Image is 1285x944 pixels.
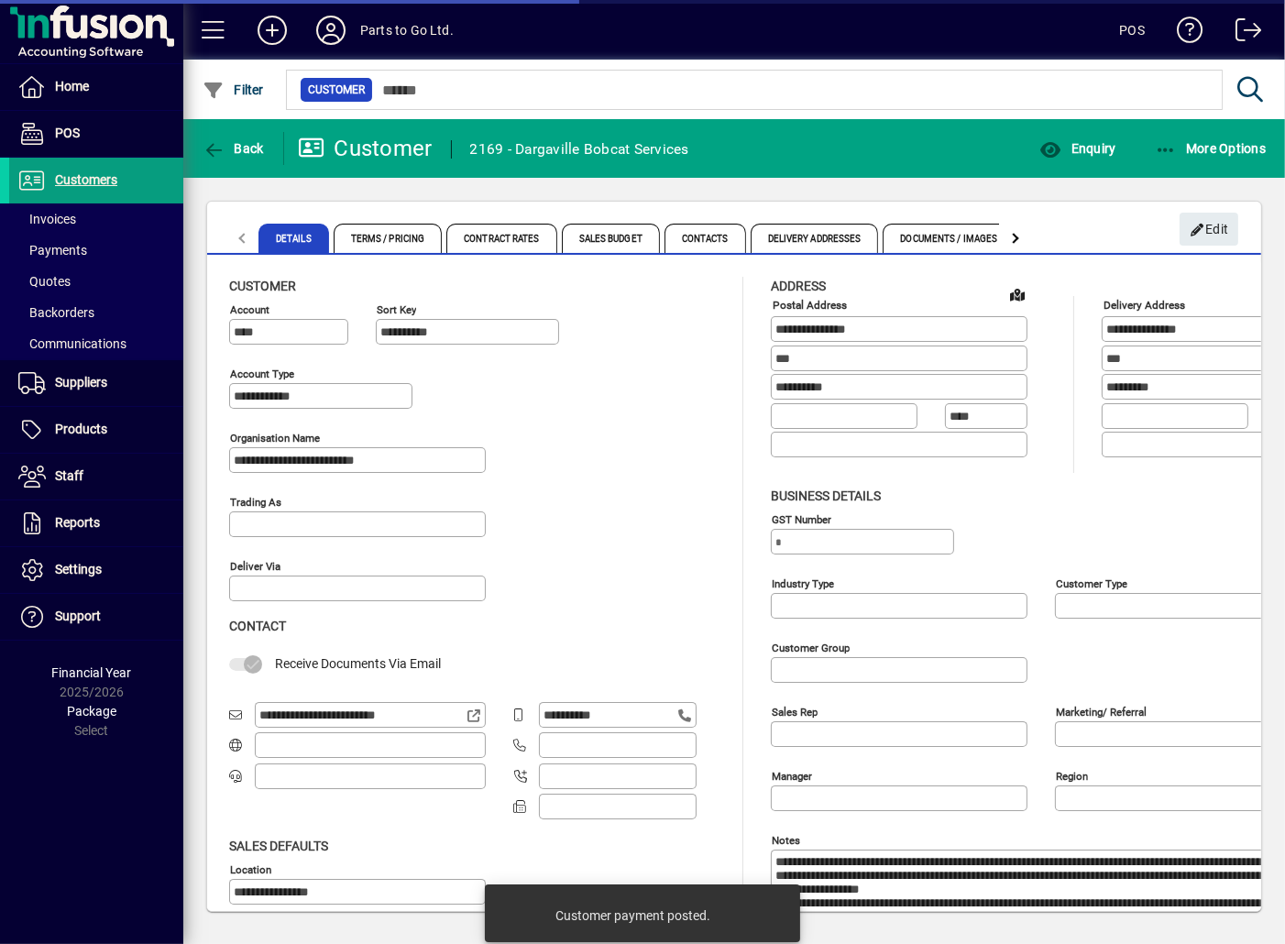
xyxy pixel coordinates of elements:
[230,496,281,509] mat-label: Trading as
[55,422,107,436] span: Products
[275,656,441,671] span: Receive Documents Via Email
[9,203,183,235] a: Invoices
[55,126,80,140] span: POS
[1039,141,1115,156] span: Enquiry
[1222,4,1262,63] a: Logout
[55,172,117,187] span: Customers
[229,279,296,293] span: Customer
[230,368,294,380] mat-label: Account Type
[9,64,183,110] a: Home
[771,279,826,293] span: Address
[1056,705,1147,718] mat-label: Marketing/ Referral
[1119,16,1145,45] div: POS
[772,641,850,653] mat-label: Customer group
[9,594,183,640] a: Support
[203,141,264,156] span: Back
[67,704,116,719] span: Package
[183,132,284,165] app-page-header-button: Back
[55,515,100,530] span: Reports
[55,468,83,483] span: Staff
[308,81,365,99] span: Customer
[446,224,556,253] span: Contract Rates
[1150,132,1271,165] button: More Options
[1180,213,1238,246] button: Edit
[298,134,433,163] div: Customer
[243,14,302,47] button: Add
[198,73,269,106] button: Filter
[9,235,183,266] a: Payments
[230,862,271,875] mat-label: Location
[18,274,71,289] span: Quotes
[9,454,183,499] a: Staff
[55,562,102,576] span: Settings
[55,79,89,93] span: Home
[883,224,1015,253] span: Documents / Images
[55,375,107,390] span: Suppliers
[772,576,834,589] mat-label: Industry type
[1003,280,1032,309] a: View on map
[9,407,183,453] a: Products
[1155,141,1267,156] span: More Options
[334,224,443,253] span: Terms / Pricing
[9,111,183,157] a: POS
[1035,132,1120,165] button: Enquiry
[9,328,183,359] a: Communications
[772,769,812,782] mat-label: Manager
[302,14,360,47] button: Profile
[18,243,87,258] span: Payments
[18,336,126,351] span: Communications
[751,224,879,253] span: Delivery Addresses
[230,303,269,316] mat-label: Account
[664,224,746,253] span: Contacts
[1056,769,1088,782] mat-label: Region
[470,135,689,164] div: 2169 - Dargaville Bobcat Services
[203,82,264,97] span: Filter
[9,297,183,328] a: Backorders
[772,833,800,846] mat-label: Notes
[229,619,286,633] span: Contact
[562,224,660,253] span: Sales Budget
[9,500,183,546] a: Reports
[9,360,183,406] a: Suppliers
[772,512,831,525] mat-label: GST Number
[1190,214,1229,245] span: Edit
[1056,576,1127,589] mat-label: Customer type
[258,224,329,253] span: Details
[377,303,416,316] mat-label: Sort key
[55,609,101,623] span: Support
[230,560,280,573] mat-label: Deliver via
[556,906,711,925] div: Customer payment posted.
[360,16,454,45] div: Parts to Go Ltd.
[230,432,320,445] mat-label: Organisation name
[18,305,94,320] span: Backorders
[198,132,269,165] button: Back
[9,266,183,297] a: Quotes
[18,212,76,226] span: Invoices
[9,547,183,593] a: Settings
[771,488,881,503] span: Business details
[229,839,328,853] span: Sales defaults
[52,665,132,680] span: Financial Year
[1163,4,1203,63] a: Knowledge Base
[772,705,818,718] mat-label: Sales rep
